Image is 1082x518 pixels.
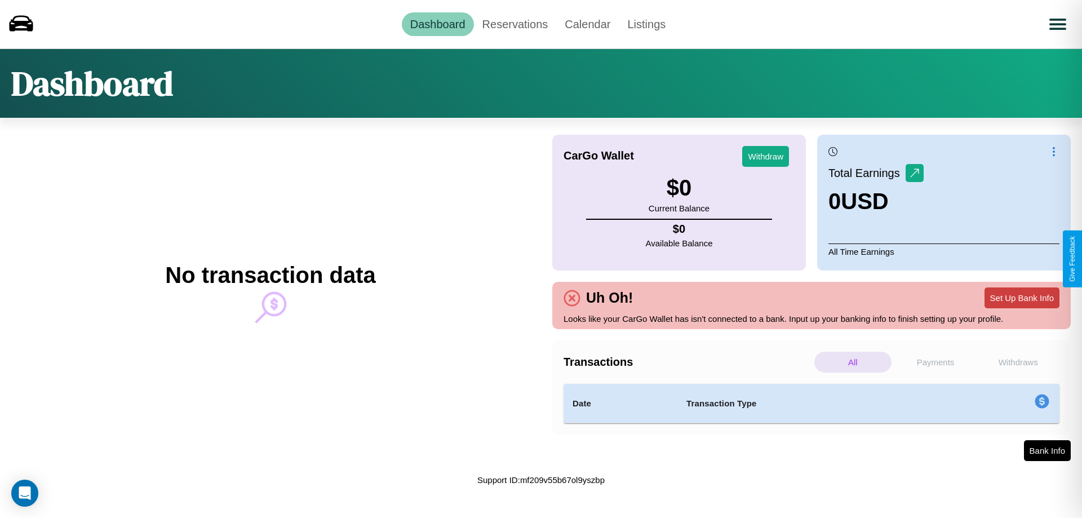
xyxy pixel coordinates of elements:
[979,352,1057,373] p: Withdraws
[1042,8,1074,40] button: Open menu
[828,163,906,183] p: Total Earnings
[1068,236,1076,282] div: Give Feedback
[402,12,474,36] a: Dashboard
[686,397,942,410] h4: Transaction Type
[11,480,38,507] div: Open Intercom Messenger
[11,60,173,107] h1: Dashboard
[897,352,974,373] p: Payments
[477,472,605,488] p: Support ID: mf209v55b67ol9yszbp
[828,189,924,214] h3: 0 USD
[646,236,713,251] p: Available Balance
[564,149,634,162] h4: CarGo Wallet
[646,223,713,236] h4: $ 0
[474,12,557,36] a: Reservations
[742,146,789,167] button: Withdraw
[580,290,638,306] h4: Uh Oh!
[556,12,619,36] a: Calendar
[564,356,812,369] h4: Transactions
[564,311,1059,326] p: Looks like your CarGo Wallet has isn't connected to a bank. Input up your banking info to finish ...
[619,12,674,36] a: Listings
[985,287,1059,308] button: Set Up Bank Info
[1024,440,1071,461] button: Bank Info
[649,175,709,201] h3: $ 0
[649,201,709,216] p: Current Balance
[828,243,1059,259] p: All Time Earnings
[564,384,1059,423] table: simple table
[165,263,375,288] h2: No transaction data
[814,352,892,373] p: All
[573,397,668,410] h4: Date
